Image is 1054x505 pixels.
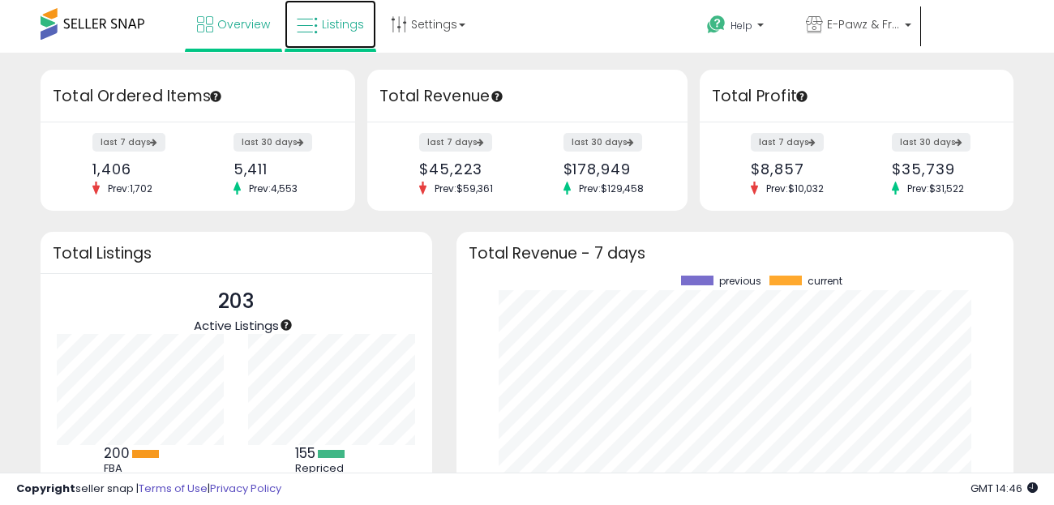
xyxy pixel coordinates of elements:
div: $35,739 [892,160,985,178]
a: Terms of Use [139,481,208,496]
h3: Total Revenue [379,85,675,108]
i: Get Help [706,15,726,35]
div: Tooltip anchor [490,89,504,104]
h3: Total Ordered Items [53,85,343,108]
div: $178,949 [563,160,659,178]
div: $8,857 [751,160,844,178]
span: Help [731,19,752,32]
span: previous [719,276,761,287]
span: Prev: $10,032 [758,182,832,195]
label: last 30 days [563,133,642,152]
div: 1,406 [92,160,186,178]
span: Prev: 1,702 [100,182,161,195]
p: 203 [194,286,279,317]
strong: Copyright [16,481,75,496]
div: 5,411 [234,160,327,178]
a: Privacy Policy [210,481,281,496]
span: Prev: $129,458 [571,182,652,195]
h3: Total Profit [712,85,1002,108]
div: FBA [104,462,177,475]
span: E-Pawz & Friends [827,16,900,32]
label: last 7 days [419,133,492,152]
div: Tooltip anchor [795,89,809,104]
span: current [808,276,842,287]
span: Prev: $59,361 [426,182,501,195]
span: Overview [217,16,270,32]
div: Tooltip anchor [208,89,223,104]
div: seller snap | | [16,481,281,497]
span: Prev: 4,553 [241,182,306,195]
label: last 7 days [751,133,824,152]
h3: Total Listings [53,247,420,259]
a: Help [694,2,791,53]
div: Repriced [295,462,368,475]
div: Tooltip anchor [279,318,293,332]
label: last 30 days [892,133,970,152]
span: Active Listings [194,317,279,334]
span: 2025-08-14 14:46 GMT [970,481,1038,496]
label: last 30 days [234,133,312,152]
span: Listings [322,16,364,32]
b: 200 [104,443,130,463]
b: 155 [295,443,315,463]
h3: Total Revenue - 7 days [469,247,1002,259]
div: $45,223 [419,160,515,178]
label: last 7 days [92,133,165,152]
span: Prev: $31,522 [899,182,972,195]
